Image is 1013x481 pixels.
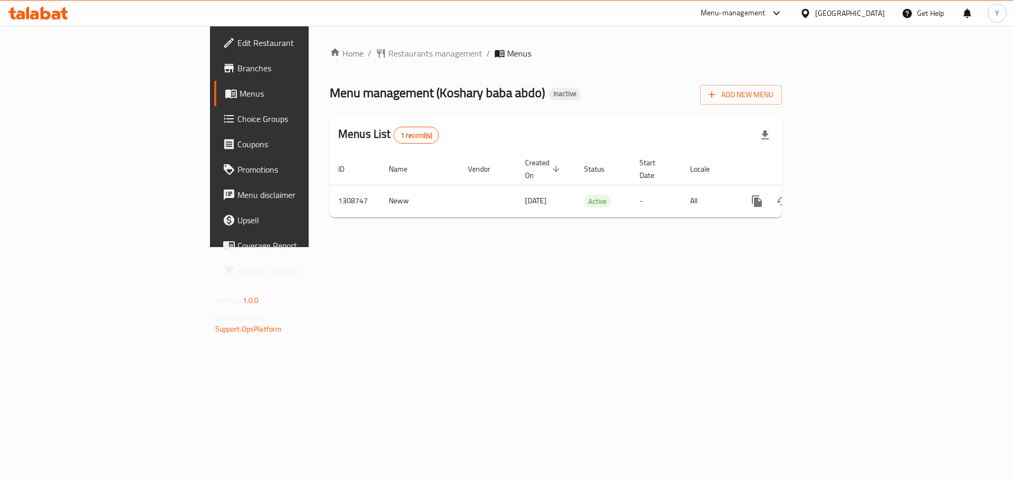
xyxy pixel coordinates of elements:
[380,185,460,217] td: Neww
[744,188,770,214] button: more
[330,47,782,60] nav: breadcrumb
[549,88,581,100] div: Inactive
[682,185,736,217] td: All
[214,81,379,106] a: Menus
[709,88,773,101] span: Add New Menu
[215,294,241,307] span: Version:
[338,163,358,175] span: ID
[237,62,371,74] span: Branches
[394,127,439,144] div: Total records count
[214,106,379,131] a: Choice Groups
[214,182,379,208] a: Menu disclaimer
[214,157,379,182] a: Promotions
[584,195,611,208] span: Active
[237,112,371,125] span: Choice Groups
[468,163,504,175] span: Vendor
[215,312,264,325] span: Get support on:
[525,194,547,208] span: [DATE]
[237,214,371,227] span: Upsell
[549,89,581,98] span: Inactive
[631,185,682,217] td: -
[237,138,371,150] span: Coupons
[995,7,999,19] span: Y
[215,322,282,336] a: Support.OpsPlatform
[237,265,371,277] span: Grocery Checklist
[770,188,795,214] button: Change Status
[214,55,379,81] a: Branches
[690,163,723,175] span: Locale
[752,122,778,148] div: Export file
[700,85,782,105] button: Add New Menu
[394,130,439,140] span: 1 record(s)
[701,7,766,20] div: Menu-management
[525,156,563,182] span: Created On
[237,188,371,201] span: Menu disclaimer
[389,163,421,175] span: Name
[388,47,482,60] span: Restaurants management
[736,153,854,185] th: Actions
[338,126,439,144] h2: Menus List
[214,258,379,284] a: Grocery Checklist
[330,153,854,218] table: enhanced table
[237,36,371,49] span: Edit Restaurant
[214,233,379,258] a: Coverage Report
[240,87,371,100] span: Menus
[584,163,618,175] span: Status
[639,156,669,182] span: Start Date
[243,294,259,307] span: 1.0.0
[815,7,885,19] div: [GEOGRAPHIC_DATA]
[237,163,371,176] span: Promotions
[486,47,490,60] li: /
[214,208,379,233] a: Upsell
[376,47,482,60] a: Restaurants management
[330,81,545,105] span: Menu management ( Koshary baba abdo )
[507,47,531,60] span: Menus
[237,239,371,252] span: Coverage Report
[214,131,379,157] a: Coupons
[214,30,379,55] a: Edit Restaurant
